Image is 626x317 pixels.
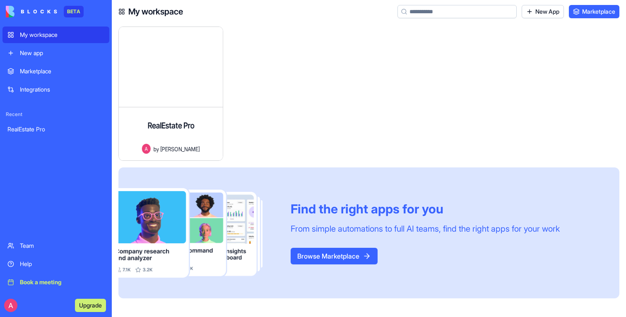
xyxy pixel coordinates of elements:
[291,201,560,216] div: Find the right apps for you
[118,27,238,161] a: RealEstate ProAvatarby[PERSON_NAME]
[291,248,378,264] button: Browse Marketplace
[291,252,378,260] a: Browse Marketplace
[2,256,109,272] a: Help
[147,120,194,131] h4: RealEstate Pro
[7,125,104,133] div: RealEstate Pro
[20,49,104,57] div: New app
[291,223,560,235] div: From simple automations to full AI teams, find the right apps for your work
[2,121,109,138] a: RealEstate Pro
[6,6,84,17] a: BETA
[2,237,109,254] a: Team
[2,274,109,290] a: Book a meeting
[2,27,109,43] a: My workspace
[2,63,109,80] a: Marketplace
[160,145,200,153] span: [PERSON_NAME]
[20,31,104,39] div: My workspace
[2,111,109,118] span: Recent
[142,144,151,154] img: Avatar
[20,278,104,286] div: Book a meeting
[20,67,104,75] div: Marketplace
[75,299,106,312] button: Upgrade
[20,242,104,250] div: Team
[154,145,159,153] span: by
[2,81,109,98] a: Integrations
[64,6,84,17] div: BETA
[6,6,57,17] img: logo
[569,5,619,18] a: Marketplace
[20,85,104,94] div: Integrations
[2,45,109,61] a: New app
[128,6,183,17] h4: My workspace
[20,260,104,268] div: Help
[4,299,17,312] img: ACg8ocLT_HEbFpYoiIXW9lFkZSSbJ0D_Y00W7qrhWdCOPhLuIYRfO-Q=s96-c
[522,5,564,18] a: New App
[75,301,106,309] a: Upgrade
